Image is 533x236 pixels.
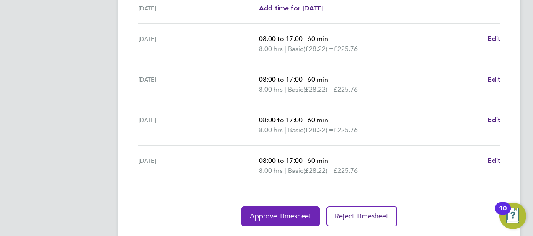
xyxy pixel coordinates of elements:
a: Edit [487,156,500,166]
button: Open Resource Center, 10 new notifications [499,203,526,229]
a: Edit [487,34,500,44]
div: [DATE] [138,3,259,13]
span: Edit [487,156,500,164]
span: 60 min [308,116,328,124]
span: | [304,75,306,83]
span: 08:00 to 17:00 [259,156,303,164]
div: [DATE] [138,156,259,176]
span: (£28.22) = [303,126,334,134]
span: £225.76 [334,85,358,93]
a: Add time for [DATE] [259,3,323,13]
span: Edit [487,75,500,83]
span: | [285,45,286,53]
span: 60 min [308,156,328,164]
span: 08:00 to 17:00 [259,35,303,43]
span: (£28.22) = [303,167,334,174]
span: Basic [288,44,303,54]
span: £225.76 [334,167,358,174]
span: Reject Timesheet [335,212,389,221]
span: Basic [288,166,303,176]
span: (£28.22) = [303,85,334,93]
span: | [285,167,286,174]
span: 8.00 hrs [259,167,283,174]
span: 8.00 hrs [259,85,283,93]
span: 8.00 hrs [259,45,283,53]
span: Edit [487,35,500,43]
div: [DATE] [138,115,259,135]
span: 08:00 to 17:00 [259,75,303,83]
span: £225.76 [334,45,358,53]
a: Edit [487,74,500,85]
span: £225.76 [334,126,358,134]
span: | [304,35,306,43]
div: [DATE] [138,34,259,54]
span: | [304,116,306,124]
div: 10 [499,208,507,219]
span: Edit [487,116,500,124]
span: | [285,85,286,93]
div: [DATE] [138,74,259,95]
span: | [285,126,286,134]
span: Approve Timesheet [250,212,311,221]
a: Edit [487,115,500,125]
span: 08:00 to 17:00 [259,116,303,124]
button: Approve Timesheet [241,206,320,226]
span: (£28.22) = [303,45,334,53]
span: | [304,156,306,164]
span: 8.00 hrs [259,126,283,134]
span: Add time for [DATE] [259,4,323,12]
span: Basic [288,85,303,95]
span: Basic [288,125,303,135]
span: 60 min [308,75,328,83]
span: 60 min [308,35,328,43]
button: Reject Timesheet [326,206,397,226]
